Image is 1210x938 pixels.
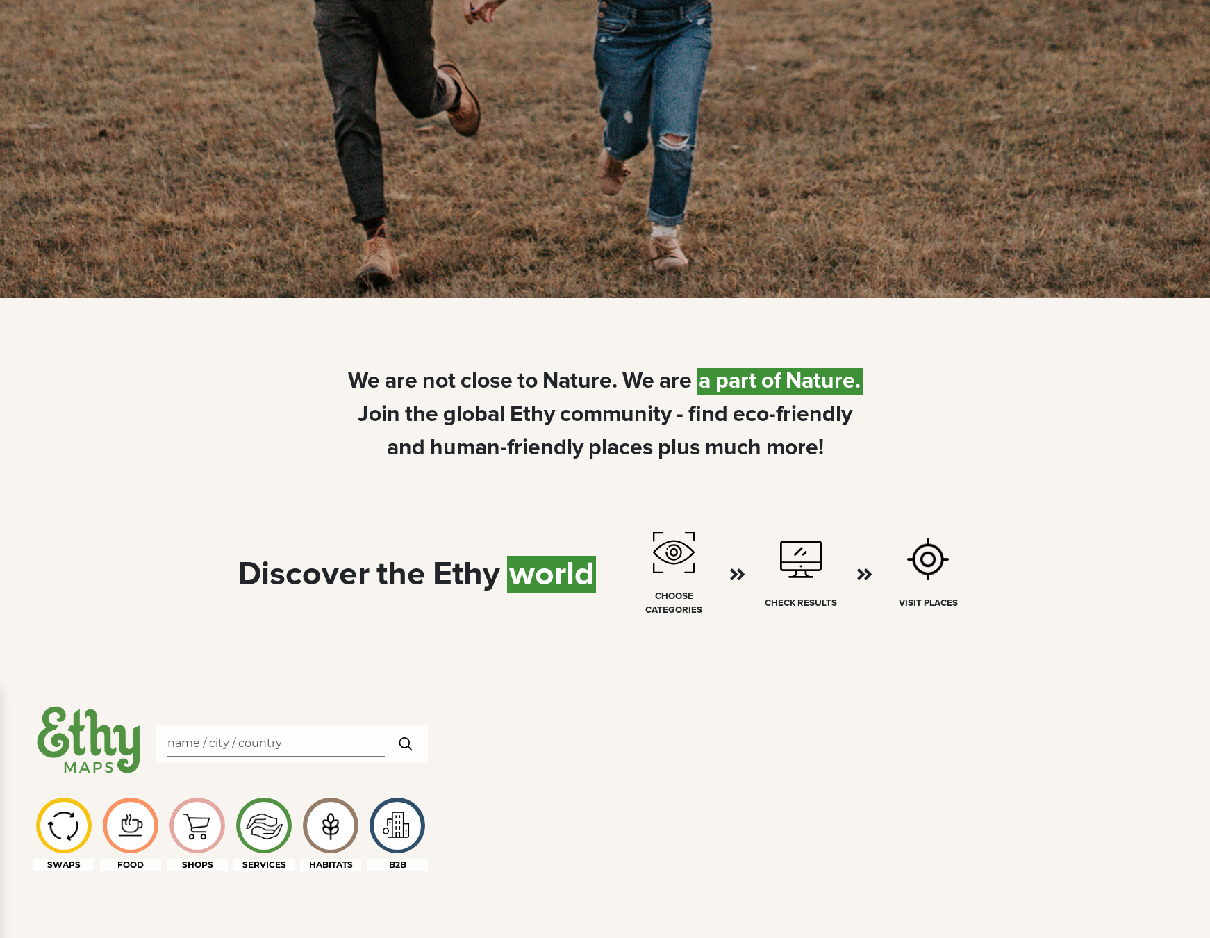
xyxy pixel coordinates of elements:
[899,597,958,611] div: Visit places
[653,437,658,459] span: |
[385,370,417,393] span: are
[438,404,443,426] span: |
[380,370,385,393] span: |
[422,370,456,393] span: not
[167,859,228,871] div: SHOPS
[367,859,428,871] div: B2B
[370,558,376,591] span: |
[658,437,700,459] span: plus
[430,437,583,459] span: human-friendly
[376,558,426,591] span: the
[654,370,659,393] span: |
[500,558,507,591] span: |
[174,803,220,848] img: icon-image
[818,437,824,459] span: !
[240,803,287,848] img: icon-image
[510,404,555,426] span: Ethy
[426,558,433,591] span: |
[400,404,405,426] span: |
[688,404,728,426] span: find
[405,404,438,426] span: the
[733,404,852,426] span: eco-friendly
[443,404,505,426] span: global
[167,730,385,757] input: Search
[433,558,500,591] span: Ethy
[100,859,161,871] div: FOOD
[653,532,695,573] img: vision.svg
[907,538,949,580] img: precision-big.png
[786,368,863,395] span: Nature.
[40,805,87,846] img: icon-image
[517,370,538,393] span: to
[618,370,622,393] span: |
[33,859,94,871] div: SWAPS
[374,805,420,846] img: icon-image
[683,404,688,426] span: |
[677,404,683,426] span: -
[629,590,718,618] div: choose categories
[513,370,517,393] span: |
[700,437,705,459] span: |
[425,437,430,459] span: |
[766,437,818,459] span: more
[387,437,425,459] span: and
[756,368,761,395] span: |
[622,370,654,393] span: We
[588,437,653,459] span: places
[307,803,354,848] img: icon-image
[705,437,761,459] span: much
[780,538,822,580] img: monitor.svg
[33,701,145,781] img: ethy-logo
[538,370,542,393] span: |
[238,558,370,591] span: Discover
[761,437,766,459] span: |
[728,404,733,426] span: |
[781,368,786,395] span: |
[697,368,711,395] span: a
[456,370,461,393] span: |
[672,404,677,426] span: |
[765,597,837,611] div: Check results
[560,404,672,426] span: community
[711,368,715,395] span: |
[555,404,560,426] span: |
[659,370,692,393] span: are
[715,368,756,395] span: part
[233,859,295,871] div: SERVICES
[505,404,510,426] span: |
[417,370,422,393] span: |
[542,370,618,393] span: Nature.
[692,370,697,393] span: |
[358,404,400,426] span: Join
[348,370,380,393] span: We
[583,437,588,459] span: |
[461,370,513,393] span: close
[507,556,596,593] span: world
[107,809,154,843] img: icon-image
[300,859,361,871] div: HABITATS
[393,730,419,757] img: search.svg
[761,368,781,395] span: of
